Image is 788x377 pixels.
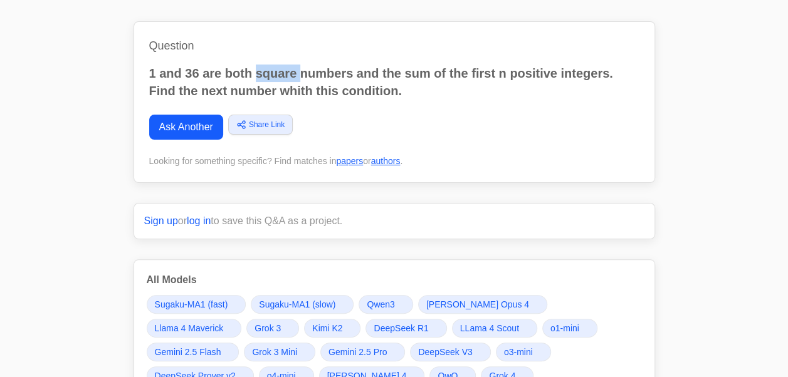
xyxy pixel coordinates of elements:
[251,295,354,314] a: Sugaku-MA1 (slow)
[147,295,246,314] a: Sugaku-MA1 (fast)
[246,319,299,338] a: Grok 3
[418,346,472,358] span: DeepSeek V3
[374,322,428,334] span: DeepSeek R1
[336,156,363,166] a: papers
[155,322,224,334] span: Llama 4 Maverick
[550,322,579,334] span: o1-mini
[249,119,285,130] span: Share Link
[542,319,597,338] a: o1-mini
[418,295,547,314] a: [PERSON_NAME] Opus 4
[410,343,490,361] a: DeepSeek V3
[252,346,297,358] span: Grok 3 Mini
[359,295,412,314] a: Qwen3
[144,215,178,226] a: Sign up
[328,346,387,358] span: Gemini 2.5 Pro
[155,298,228,311] span: Sugaku-MA1 (fast)
[149,37,639,54] h1: Question
[371,156,401,166] a: authors
[367,298,394,311] span: Qwen3
[147,343,239,361] a: Gemini 2.5 Flash
[320,343,405,361] a: Gemini 2.5 Pro
[144,214,644,229] p: or to save this Q&A as a project.
[496,343,551,361] a: o3-mini
[149,65,639,100] p: 1 and 36 are both square numbers and the sum of the first n positive integers. Find the next numb...
[147,272,642,287] h3: All Models
[504,346,533,358] span: o3-mini
[187,215,211,226] a: log in
[304,319,360,338] a: Kimi K2
[147,319,242,338] a: Llama 4 Maverick
[365,319,446,338] a: DeepSeek R1
[149,115,223,140] a: Ask Another
[155,346,221,358] span: Gemini 2.5 Flash
[149,155,639,167] div: Looking for something specific? Find matches in or .
[452,319,537,338] a: LLama 4 Scout
[426,298,529,311] span: [PERSON_NAME] Opus 4
[259,298,335,311] span: Sugaku-MA1 (slow)
[460,322,519,334] span: LLama 4 Scout
[312,322,342,334] span: Kimi K2
[244,343,315,361] a: Grok 3 Mini
[255,322,281,334] span: Grok 3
